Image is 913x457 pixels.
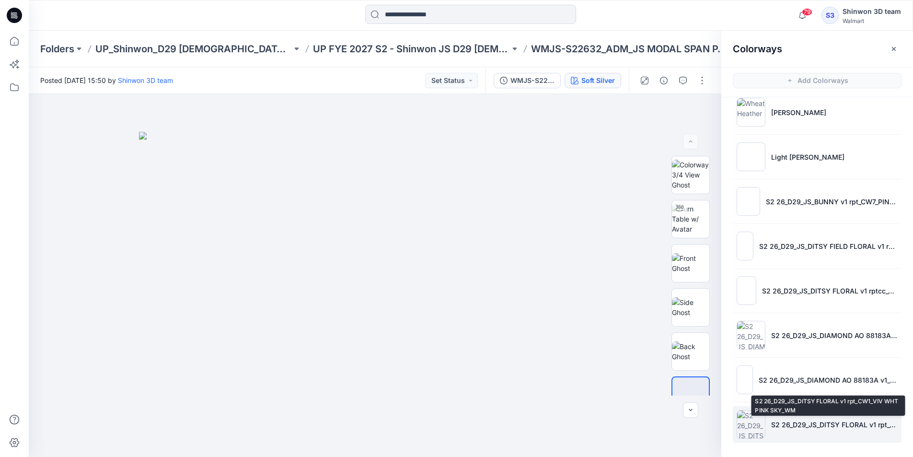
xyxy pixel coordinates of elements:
[565,73,621,88] button: Soft Silver
[771,107,826,117] p: [PERSON_NAME]
[510,75,555,86] div: WMJS-S22632_ADM_JS MODAL SPAN PANTS
[313,42,509,56] a: UP FYE 2027 S2 - Shinwon JS D29 [DEMOGRAPHIC_DATA] Sleepwear
[737,276,756,305] img: S2 26_D29_JS_DITSY FLORAL v1 rptcc_CW28_DARK IRIS_WM
[581,75,615,86] div: Soft Silver
[737,142,765,171] img: Light Grey Heather
[737,321,765,350] img: S2 26_D29_JS_DIAMOND AO 88183A v1_KOM rpt_CW3_NAVY WATER_WM
[672,297,709,317] img: Side Ghost
[737,98,765,127] img: Wheat Heather
[656,73,671,88] button: Details
[40,75,173,85] span: Posted [DATE] 15:50 by
[771,330,898,340] p: S2 26_D29_JS_DIAMOND AO 88183A v1_KOM rpt_CW3_NAVY WATER_WM
[672,204,709,234] img: Turn Table w/ Avatar
[821,7,839,24] div: S3
[672,253,709,273] img: Front Ghost
[40,42,74,56] a: Folders
[737,187,760,216] img: S2 26_D29_JS_BUNNY v1 rpt_CW7_PINK SKY_WM
[531,42,728,56] p: WMJS-S22632_ADM_JS MODAL SPAN PANTS
[759,375,898,385] p: S2 26_D29_JS_DIAMOND AO 88183A v1_KOM rpt_CW7_VERDIGRIS GRN_WM
[766,197,898,207] p: S2 26_D29_JS_BUNNY v1 rpt_CW7_PINK SKY_WM
[771,152,844,162] p: Light [PERSON_NAME]
[843,17,901,24] div: Walmart
[762,286,898,296] p: S2 26_D29_JS_DITSY FLORAL v1 rptcc_CW28_DARK IRIS_WM
[737,232,753,260] img: S2 26_D29_JS_DITSY FIELD FLORAL v1 rpt_CW2_VIVID WHITE PINKS_WM
[843,6,901,17] div: Shinwon 3D team
[95,42,292,56] a: UP_Shinwon_D29 [DEMOGRAPHIC_DATA] Sleep
[672,160,709,190] img: Colorway 3/4 View Ghost
[759,241,898,251] p: S2 26_D29_JS_DITSY FIELD FLORAL v1 rpt_CW2_VIVID WHITE PINKS_WM
[802,8,812,16] span: 79
[771,420,898,430] p: S2 26_D29_JS_DITSY FLORAL v1 rpt_CW1_VIV WHT PINK SKY_WM
[494,73,561,88] button: WMJS-S22632_ADM_JS MODAL SPAN PANTS
[733,43,782,55] h2: Colorways
[737,365,753,394] img: S2 26_D29_JS_DIAMOND AO 88183A v1_KOM rpt_CW7_VERDIGRIS GRN_WM
[118,76,173,84] a: Shinwon 3D team
[737,410,765,439] img: S2 26_D29_JS_DITSY FLORAL v1 rpt_CW1_VIV WHT PINK SKY_WM
[672,341,709,362] img: Back Ghost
